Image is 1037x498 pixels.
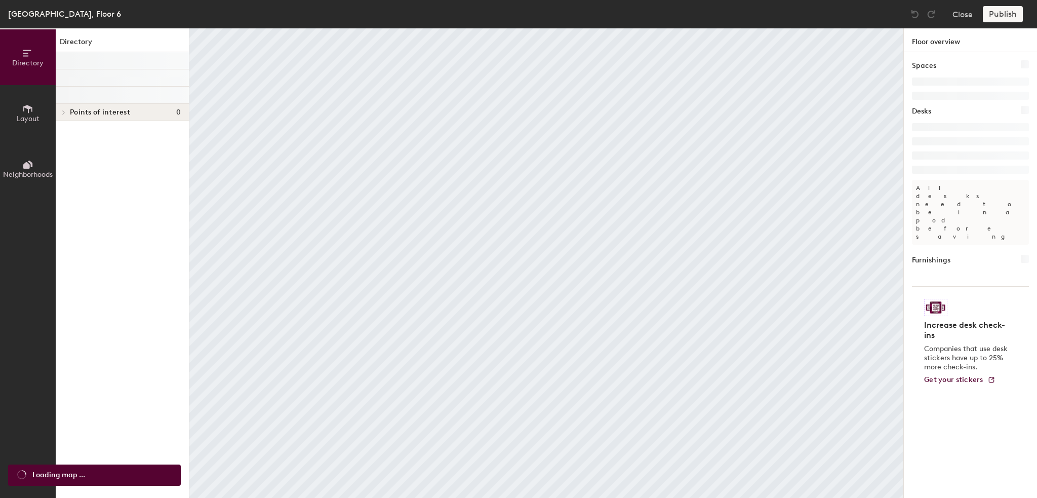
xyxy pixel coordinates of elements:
p: All desks need to be in a pod before saving [912,180,1029,245]
span: Neighborhoods [3,170,53,179]
canvas: Map [189,28,903,498]
h1: Spaces [912,60,936,71]
div: [GEOGRAPHIC_DATA], Floor 6 [8,8,121,20]
button: Close [952,6,973,22]
h1: Furnishings [912,255,950,266]
h1: Desks [912,106,931,117]
h1: Directory [56,36,189,52]
h1: Floor overview [904,28,1037,52]
span: Directory [12,59,44,67]
p: Companies that use desk stickers have up to 25% more check-ins. [924,344,1011,372]
span: Layout [17,114,39,123]
h4: Increase desk check-ins [924,320,1011,340]
span: Get your stickers [924,375,983,384]
span: Points of interest [70,108,130,117]
img: Undo [910,9,920,19]
img: Sticker logo [924,299,947,316]
a: Get your stickers [924,376,995,385]
span: Loading map ... [32,470,85,481]
span: 0 [176,108,181,117]
img: Redo [926,9,936,19]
